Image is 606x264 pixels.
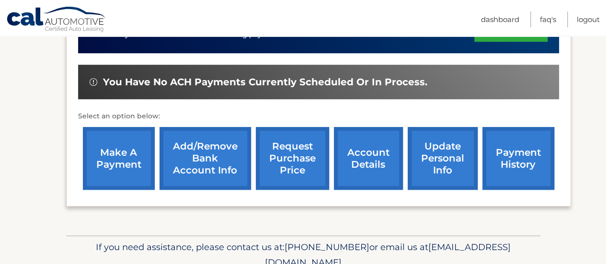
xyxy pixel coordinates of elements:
[577,11,600,27] a: Logout
[481,11,519,27] a: Dashboard
[540,11,556,27] a: FAQ's
[408,127,478,190] a: update personal info
[78,111,559,122] p: Select an option below:
[482,127,554,190] a: payment history
[285,241,369,253] span: [PHONE_NUMBER]
[90,78,97,86] img: alert-white.svg
[103,76,427,88] span: You have no ACH payments currently scheduled or in process.
[160,127,251,190] a: Add/Remove bank account info
[6,6,107,34] a: Cal Automotive
[256,127,329,190] a: request purchase price
[334,127,403,190] a: account details
[83,127,155,190] a: make a payment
